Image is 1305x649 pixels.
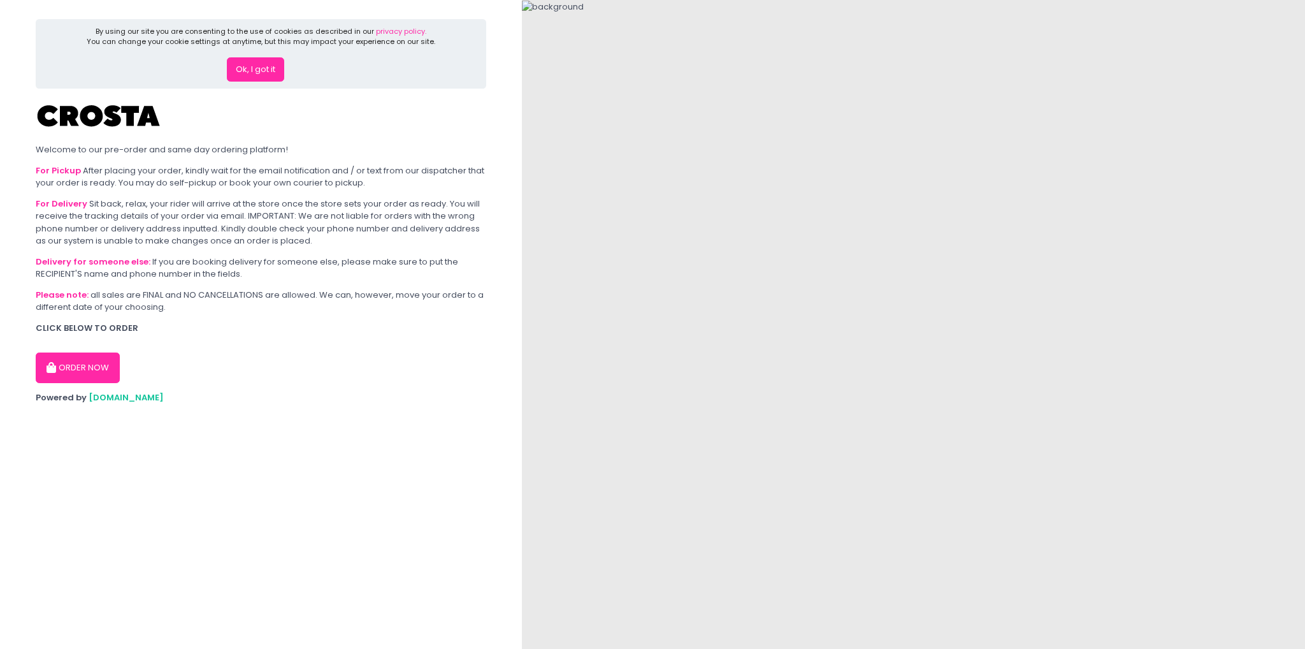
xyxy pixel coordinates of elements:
[36,198,486,247] div: Sit back, relax, your rider will arrive at the store once the store sets your order as ready. You...
[522,1,584,13] img: background
[36,289,486,314] div: all sales are FINAL and NO CANCELLATIONS are allowed. We can, however, move your order to a diffe...
[36,97,163,135] img: Crosta Pizzeria
[36,198,87,210] b: For Delivery
[36,322,486,335] div: CLICK BELOW TO ORDER
[36,164,81,177] b: For Pickup
[227,57,284,82] button: Ok, I got it
[36,164,486,189] div: After placing your order, kindly wait for the email notification and / or text from our dispatche...
[36,353,120,383] button: ORDER NOW
[36,256,150,268] b: Delivery for someone else:
[36,391,486,404] div: Powered by
[87,26,435,47] div: By using our site you are consenting to the use of cookies as described in our You can change you...
[89,391,164,404] a: [DOMAIN_NAME]
[36,143,486,156] div: Welcome to our pre-order and same day ordering platform!
[376,26,426,36] a: privacy policy.
[36,289,89,301] b: Please note:
[36,256,486,281] div: If you are booking delivery for someone else, please make sure to put the RECIPIENT'S name and ph...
